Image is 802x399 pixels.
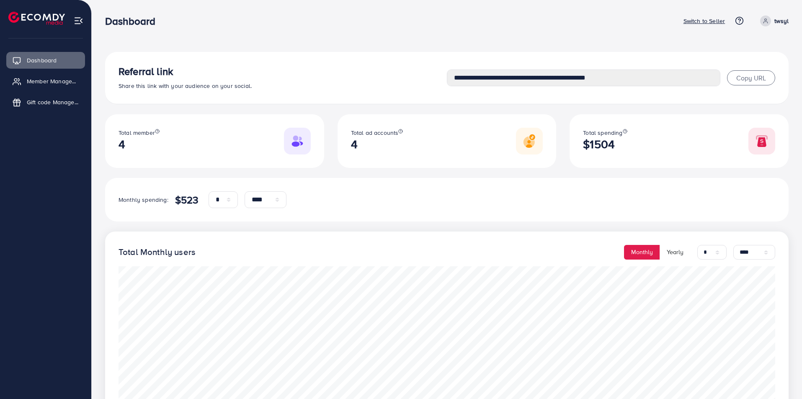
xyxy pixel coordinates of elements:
[727,70,775,85] button: Copy URL
[284,128,311,154] img: Responsive image
[736,73,766,82] span: Copy URL
[27,77,79,85] span: Member Management
[119,247,196,257] h4: Total Monthly users
[105,15,162,27] h3: Dashboard
[119,129,155,137] span: Total member
[6,52,85,69] a: Dashboard
[74,16,83,26] img: menu
[757,15,789,26] a: twsyl
[583,129,622,137] span: Total spending
[748,128,775,154] img: Responsive image
[175,194,199,206] h4: $523
[766,361,796,393] iframe: Chat
[6,73,85,90] a: Member Management
[583,137,627,151] h2: $1504
[624,245,660,260] button: Monthly
[351,129,399,137] span: Total ad accounts
[6,94,85,111] a: Gift code Management
[660,245,691,260] button: Yearly
[119,82,252,90] span: Share this link with your audience on your social.
[119,65,447,77] h3: Referral link
[351,137,403,151] h2: 4
[774,16,789,26] p: twsyl
[683,16,725,26] p: Switch to Seller
[27,98,79,106] span: Gift code Management
[8,12,65,25] img: logo
[119,195,168,205] p: Monthly spending:
[516,128,543,154] img: Responsive image
[27,56,57,64] span: Dashboard
[119,137,160,151] h2: 4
